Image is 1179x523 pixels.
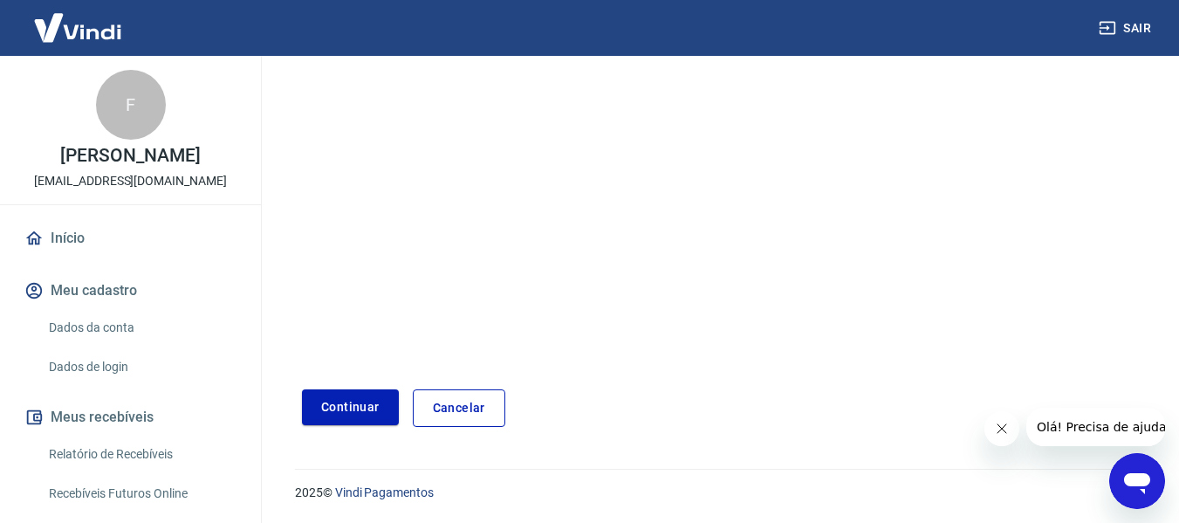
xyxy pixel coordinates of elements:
[42,437,240,472] a: Relatório de Recebíveis
[21,398,240,437] button: Meus recebíveis
[21,219,240,258] a: Início
[295,484,1137,502] p: 2025 ©
[984,411,1019,446] iframe: Fechar mensagem
[42,310,240,346] a: Dados da conta
[96,70,166,140] div: F
[21,272,240,310] button: Meu cadastro
[60,147,200,165] p: [PERSON_NAME]
[302,389,399,425] button: Continuar
[42,476,240,512] a: Recebíveis Futuros Online
[21,1,134,54] img: Vindi
[34,172,227,190] p: [EMAIL_ADDRESS][DOMAIN_NAME]
[42,349,240,385] a: Dados de login
[413,389,505,427] a: Cancelar
[1095,12,1158,45] button: Sair
[335,485,434,499] a: Vindi Pagamentos
[1109,453,1165,509] iframe: Botão para abrir a janela de mensagens
[1026,408,1165,446] iframe: Mensagem da empresa
[10,12,147,26] span: Olá! Precisa de ajuda?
